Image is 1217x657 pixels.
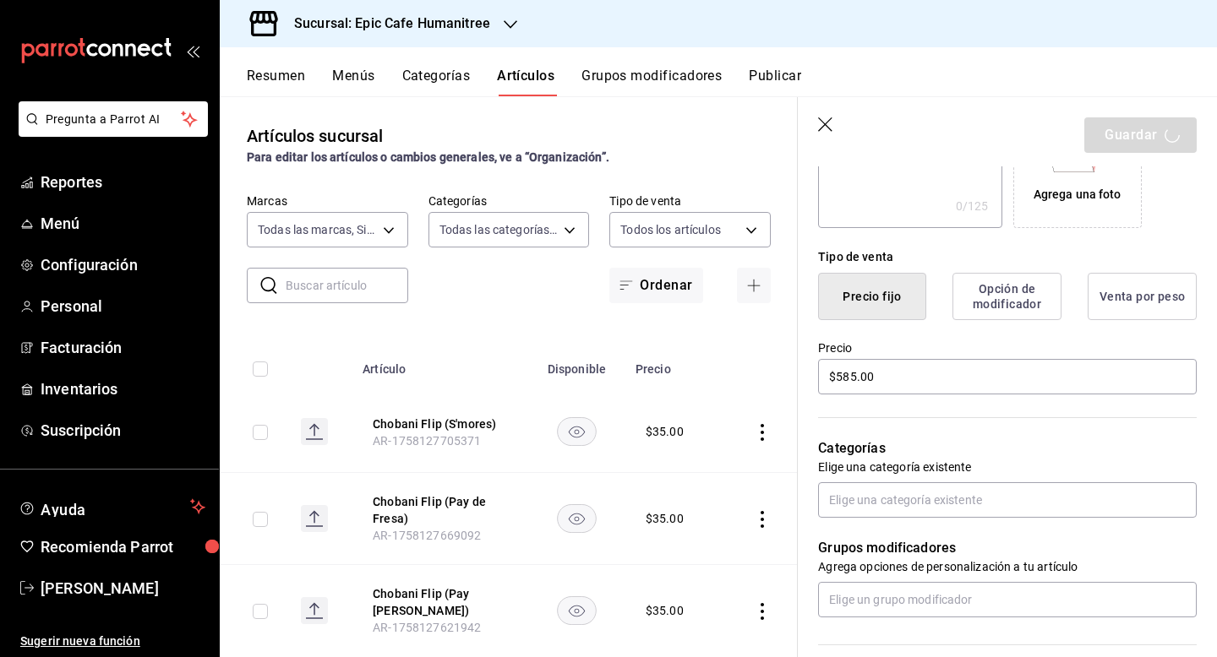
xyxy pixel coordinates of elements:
[609,195,771,207] label: Tipo de venta
[247,150,609,164] strong: Para editar los artículos o cambios generales, ve a “Organización”.
[754,603,771,620] button: actions
[497,68,554,96] button: Artículos
[818,342,1197,354] label: Precio
[818,558,1197,575] p: Agrega opciones de personalización a tu artículo
[373,493,508,527] button: edit-product-location
[41,535,205,558] span: Recomienda Parrot
[373,585,508,619] button: edit-product-location
[186,44,199,57] button: open_drawer_menu
[818,538,1197,558] p: Grupos modificadores
[956,198,989,214] div: 0 /125
[41,253,205,276] span: Configuración
[1088,273,1197,320] button: Venta por peso
[373,434,481,448] span: AR-1758127705371
[581,68,722,96] button: Grupos modificadores
[247,195,408,207] label: Marcas
[41,497,183,517] span: Ayuda
[247,68,1217,96] div: navigation tabs
[402,68,471,96] button: Categorías
[373,529,481,542] span: AR-1758127669092
[41,212,205,235] span: Menú
[20,633,205,650] span: Sugerir nueva función
[41,295,205,318] span: Personal
[1034,186,1121,204] div: Agrega una foto
[528,337,625,391] th: Disponible
[754,424,771,441] button: actions
[557,417,597,446] button: availability-product
[12,122,208,140] a: Pregunta a Parrot AI
[247,68,305,96] button: Resumen
[373,415,508,432] button: edit-product-location
[620,221,721,238] span: Todos los artículos
[439,221,559,238] span: Todas las categorías, Sin categoría
[952,273,1061,320] button: Opción de modificador
[818,459,1197,475] p: Elige una categoría existente
[557,504,597,533] button: availability-product
[818,582,1197,617] input: Elige un grupo modificador
[557,596,597,625] button: availability-product
[41,577,205,600] span: [PERSON_NAME]
[818,482,1197,518] input: Elige una categoría existente
[754,511,771,528] button: actions
[281,14,490,34] h3: Sucursal: Epic Cafe Humanitree
[46,111,182,128] span: Pregunta a Parrot AI
[41,336,205,359] span: Facturación
[749,68,801,96] button: Publicar
[332,68,374,96] button: Menús
[646,602,684,619] div: $ 35.00
[646,510,684,527] div: $ 35.00
[41,419,205,442] span: Suscripción
[818,359,1197,394] input: $0.00
[609,268,702,303] button: Ordenar
[286,269,408,302] input: Buscar artículo
[352,337,528,391] th: Artículo
[41,377,205,400] span: Inventarios
[818,273,926,320] button: Precio fijo
[818,438,1197,459] p: Categorías
[41,171,205,193] span: Reportes
[625,337,720,391] th: Precio
[818,248,1197,266] div: Tipo de venta
[646,423,684,440] div: $ 35.00
[247,123,383,149] div: Artículos sucursal
[258,221,377,238] span: Todas las marcas, Sin marca
[428,195,590,207] label: Categorías
[373,621,481,634] span: AR-1758127621942
[19,101,208,137] button: Pregunta a Parrot AI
